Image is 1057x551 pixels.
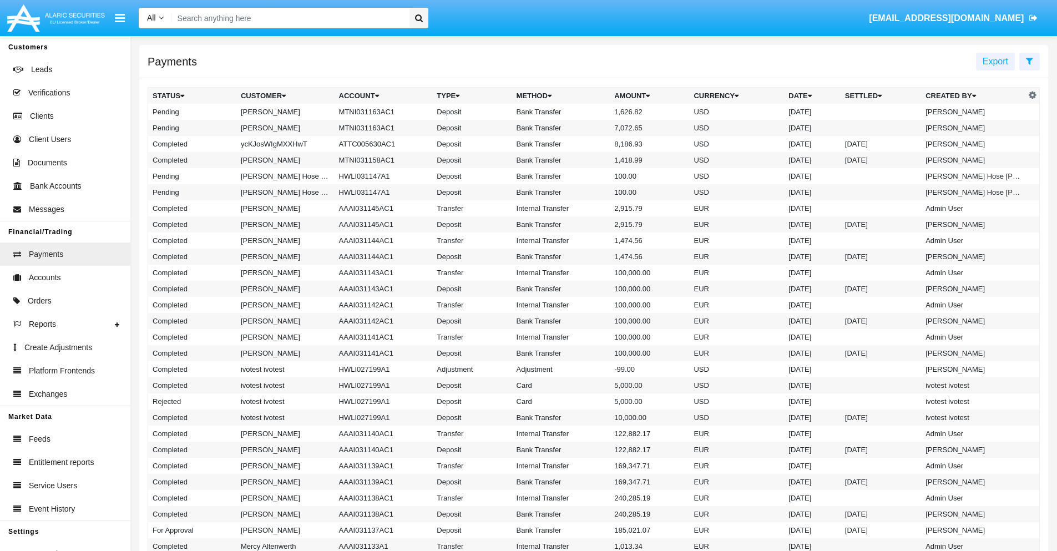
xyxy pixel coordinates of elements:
[432,281,512,297] td: Deposit
[689,184,784,200] td: USD
[784,297,841,313] td: [DATE]
[610,426,689,442] td: 122,882.17
[148,474,236,490] td: Completed
[335,410,433,426] td: HWLI027199A1
[784,410,841,426] td: [DATE]
[610,232,689,249] td: 1,474.56
[512,265,610,281] td: Internal Transfer
[610,313,689,329] td: 100,000.00
[335,249,433,265] td: AAAI031144AC1
[432,458,512,474] td: Transfer
[432,136,512,152] td: Deposit
[610,329,689,345] td: 100,000.00
[236,297,335,313] td: [PERSON_NAME]
[432,442,512,458] td: Deposit
[689,297,784,313] td: EUR
[610,506,689,522] td: 240,285.19
[236,361,335,377] td: ivotest ivotest
[512,506,610,522] td: Bank Transfer
[432,120,512,136] td: Deposit
[335,361,433,377] td: HWLI027199A1
[610,281,689,297] td: 100,000.00
[236,216,335,232] td: [PERSON_NAME]
[689,426,784,442] td: EUR
[236,393,335,410] td: ivotest ivotest
[610,136,689,152] td: 8,186.93
[512,168,610,184] td: Bank Transfer
[784,249,841,265] td: [DATE]
[921,410,1025,426] td: ivotest ivotest
[784,458,841,474] td: [DATE]
[432,522,512,538] td: Deposit
[335,474,433,490] td: AAAI031139AC1
[148,281,236,297] td: Completed
[784,136,841,152] td: [DATE]
[512,329,610,345] td: Internal Transfer
[236,88,335,104] th: Customer
[335,216,433,232] td: AAAI031145AC1
[610,104,689,120] td: 1,626.82
[432,184,512,200] td: Deposit
[976,53,1015,70] button: Export
[841,313,921,329] td: [DATE]
[784,474,841,490] td: [DATE]
[335,152,433,168] td: MTNI031158AC1
[921,442,1025,458] td: [PERSON_NAME]
[689,120,784,136] td: USD
[236,184,335,200] td: [PERSON_NAME] Hose [PERSON_NAME] Papatya
[784,168,841,184] td: [DATE]
[236,490,335,506] td: [PERSON_NAME]
[841,249,921,265] td: [DATE]
[921,216,1025,232] td: [PERSON_NAME]
[236,474,335,490] td: [PERSON_NAME]
[29,457,94,468] span: Entitlement reports
[921,522,1025,538] td: [PERSON_NAME]
[512,313,610,329] td: Bank Transfer
[432,506,512,522] td: Deposit
[172,8,406,28] input: Search
[31,64,52,75] span: Leads
[236,136,335,152] td: ycKJosWIgMXXHwT
[432,216,512,232] td: Deposit
[784,377,841,393] td: [DATE]
[610,522,689,538] td: 185,021.07
[784,152,841,168] td: [DATE]
[148,152,236,168] td: Completed
[148,522,236,538] td: For Approval
[236,442,335,458] td: [PERSON_NAME]
[432,329,512,345] td: Transfer
[236,458,335,474] td: [PERSON_NAME]
[512,522,610,538] td: Bank Transfer
[148,184,236,200] td: Pending
[921,506,1025,522] td: [PERSON_NAME]
[784,393,841,410] td: [DATE]
[29,204,64,215] span: Messages
[335,426,433,442] td: AAAI031140AC1
[147,13,156,22] span: All
[432,297,512,313] td: Transfer
[784,522,841,538] td: [DATE]
[335,522,433,538] td: AAAI031137AC1
[29,433,50,445] span: Feeds
[236,120,335,136] td: [PERSON_NAME]
[689,393,784,410] td: USD
[689,474,784,490] td: EUR
[784,329,841,345] td: [DATE]
[29,365,95,377] span: Platform Frontends
[689,345,784,361] td: EUR
[784,313,841,329] td: [DATE]
[841,136,921,152] td: [DATE]
[784,265,841,281] td: [DATE]
[335,232,433,249] td: AAAI031144AC1
[841,474,921,490] td: [DATE]
[512,410,610,426] td: Bank Transfer
[335,297,433,313] td: AAAI031142AC1
[784,88,841,104] th: Date
[689,458,784,474] td: EUR
[689,377,784,393] td: USD
[335,136,433,152] td: ATTC005630AC1
[335,184,433,200] td: HWLI031147A1
[921,393,1025,410] td: ivotest ivotest
[236,410,335,426] td: ivotest ivotest
[689,249,784,265] td: EUR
